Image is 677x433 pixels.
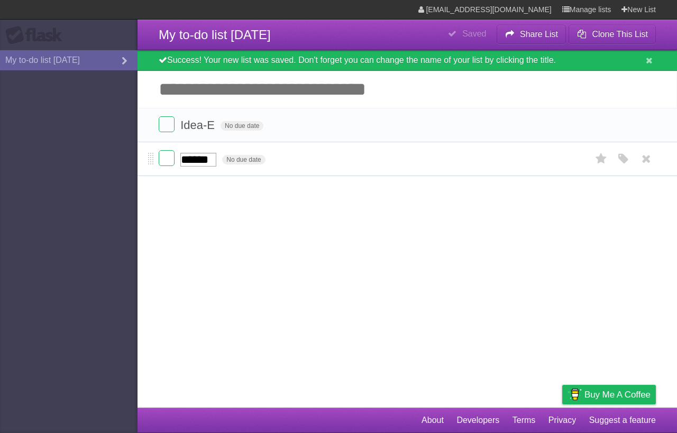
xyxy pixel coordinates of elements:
a: Buy me a coffee [562,385,656,404]
a: Terms [513,410,536,430]
a: Suggest a feature [589,410,656,430]
span: No due date [221,121,263,131]
a: Privacy [548,410,576,430]
button: Share List [497,25,566,44]
span: Buy me a coffee [584,385,651,404]
span: No due date [222,155,265,164]
img: Buy me a coffee [568,385,582,403]
span: Idea-E [180,118,217,132]
a: About [422,410,444,430]
b: Share List [520,30,558,39]
b: Clone This List [592,30,648,39]
label: Done [159,116,175,132]
label: Done [159,150,175,166]
a: Developers [456,410,499,430]
button: Clone This List [569,25,656,44]
div: Flask [5,26,69,45]
div: Success! Your new list was saved. Don't forget you can change the name of your list by clicking t... [138,50,677,71]
b: Saved [462,29,486,38]
label: Star task [591,150,611,168]
span: My to-do list [DATE] [159,27,271,42]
